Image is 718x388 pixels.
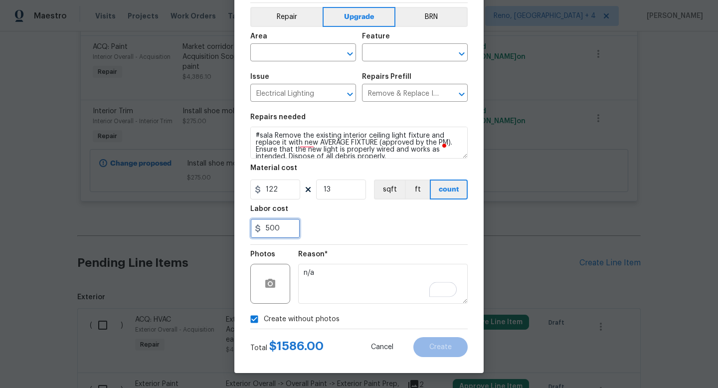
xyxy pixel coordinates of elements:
[250,251,275,258] h5: Photos
[355,337,409,357] button: Cancel
[362,73,411,80] h5: Repairs Prefill
[374,180,405,199] button: sqft
[362,33,390,40] h5: Feature
[250,114,306,121] h5: Repairs needed
[250,205,288,212] h5: Labor cost
[323,7,396,27] button: Upgrade
[250,7,323,27] button: Repair
[455,87,469,101] button: Open
[250,127,468,159] textarea: To enrich screen reader interactions, please activate Accessibility in Grammarly extension settings
[413,337,468,357] button: Create
[430,180,468,199] button: count
[343,47,357,61] button: Open
[250,73,269,80] h5: Issue
[250,165,297,172] h5: Material cost
[298,264,468,304] textarea: To enrich screen reader interactions, please activate Accessibility in Grammarly extension settings
[395,7,468,27] button: BRN
[250,33,267,40] h5: Area
[343,87,357,101] button: Open
[405,180,430,199] button: ft
[298,251,328,258] h5: Reason*
[269,340,324,352] span: $ 1586.00
[429,344,452,351] span: Create
[250,341,324,353] div: Total
[264,314,340,325] span: Create without photos
[455,47,469,61] button: Open
[371,344,393,351] span: Cancel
